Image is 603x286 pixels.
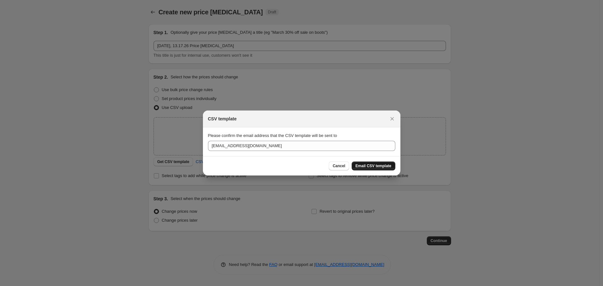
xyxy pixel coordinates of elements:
span: Email CSV template [355,163,391,168]
button: Cancel [329,161,349,170]
h2: CSV template [208,116,237,122]
button: Close [388,114,397,123]
span: Cancel [333,163,345,168]
span: Please confirm the email address that the CSV template will be sent to [208,133,337,138]
button: Email CSV template [352,161,395,170]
